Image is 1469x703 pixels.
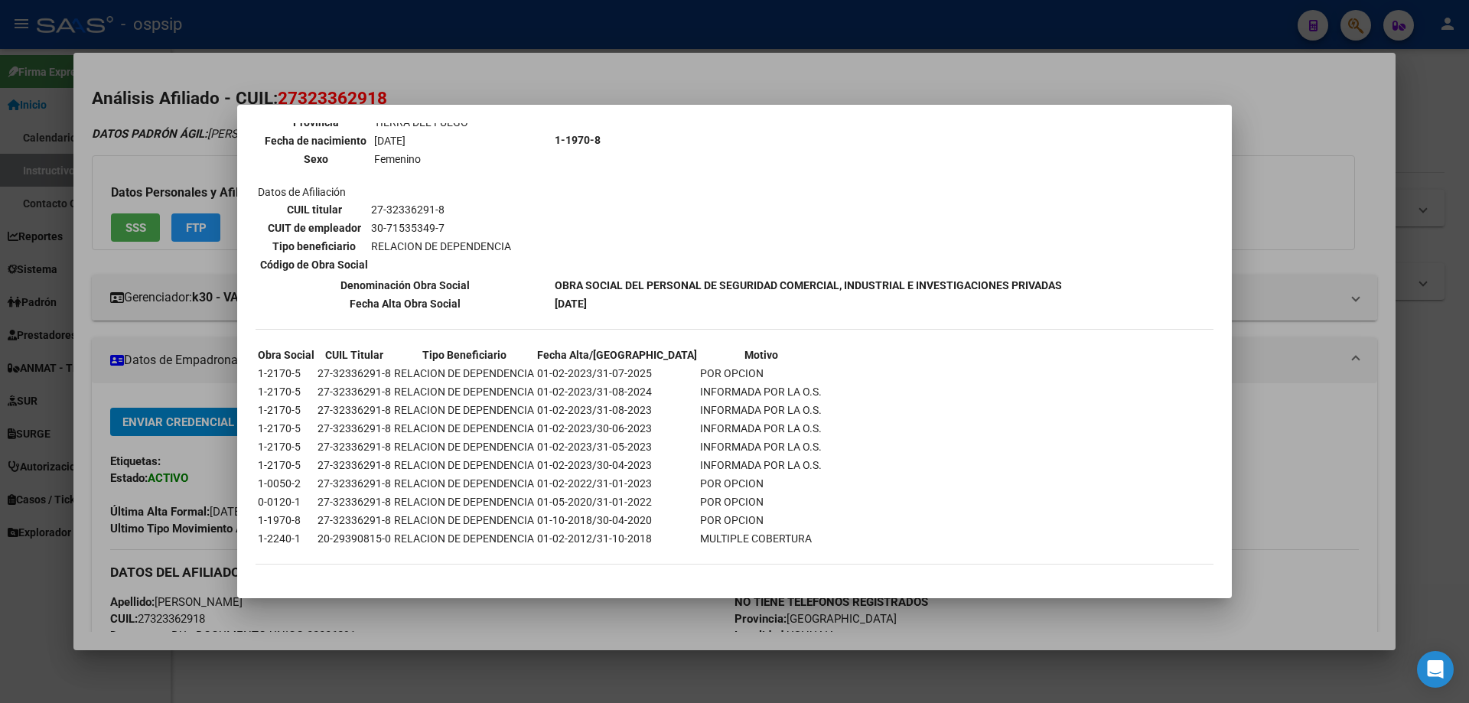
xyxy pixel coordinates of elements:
td: 1-2170-5 [257,420,315,437]
td: 27-32336291-8 [317,475,392,492]
td: 1-2170-5 [257,457,315,474]
td: POR OPCION [699,365,822,382]
td: POR OPCION [699,512,822,529]
td: 01-02-2023/30-04-2023 [536,457,698,474]
td: RELACION DE DEPENDENCIA [393,420,535,437]
th: Denominación Obra Social [257,277,552,294]
td: INFORMADA POR LA O.S. [699,457,822,474]
th: Obra Social [257,347,315,363]
td: 01-02-2022/31-01-2023 [536,475,698,492]
th: Motivo [699,347,822,363]
th: Tipo Beneficiario [393,347,535,363]
td: 27-32336291-8 [317,493,392,510]
th: CUIT de empleador [259,220,369,236]
td: 1-0050-2 [257,475,315,492]
th: Tipo beneficiario [259,238,369,255]
th: Fecha Alta Obra Social [257,295,552,312]
td: 27-32336291-8 [370,201,512,218]
td: MULTIPLE COBERTURA [699,530,822,547]
td: INFORMADA POR LA O.S. [699,402,822,418]
td: 27-32336291-8 [317,420,392,437]
td: INFORMADA POR LA O.S. [699,420,822,437]
td: 1-1970-8 [257,512,315,529]
td: RELACION DE DEPENDENCIA [393,457,535,474]
th: Sexo [259,151,372,168]
td: 27-32336291-8 [317,438,392,455]
td: 1-2170-5 [257,402,315,418]
td: 1-2170-5 [257,383,315,400]
td: 27-32336291-8 [317,512,392,529]
b: OBRA SOCIAL DEL PERSONAL DE SEGURIDAD COMERCIAL, INDUSTRIAL E INVESTIGACIONES PRIVADAS [555,279,1062,291]
td: RELACION DE DEPENDENCIA [393,493,535,510]
td: 27-32336291-8 [317,402,392,418]
td: POR OPCION [699,493,822,510]
td: 1-2240-1 [257,530,315,547]
b: [DATE] [555,298,587,310]
td: 20-29390815-0 [317,530,392,547]
td: RELACION DE DEPENDENCIA [393,365,535,382]
td: 27-32336291-8 [317,457,392,474]
b: 1-1970-8 [555,134,601,146]
td: 01-02-2023/31-05-2023 [536,438,698,455]
td: 01-02-2023/31-07-2025 [536,365,698,382]
th: Fecha Alta/[GEOGRAPHIC_DATA] [536,347,698,363]
td: 27-32336291-8 [317,383,392,400]
th: Código de Obra Social [259,256,369,273]
td: 01-10-2018/30-04-2020 [536,512,698,529]
td: RELACION DE DEPENDENCIA [370,238,512,255]
td: Femenino [373,151,550,168]
td: RELACION DE DEPENDENCIA [393,438,535,455]
td: 0-0120-1 [257,493,315,510]
div: Open Intercom Messenger [1417,651,1454,688]
td: 01-02-2023/30-06-2023 [536,420,698,437]
td: [DATE] [373,132,550,149]
td: 30-71535349-7 [370,220,512,236]
td: Datos personales Datos de Afiliación [257,5,552,275]
th: CUIL titular [259,201,369,218]
th: Fecha de nacimiento [259,132,372,149]
td: INFORMADA POR LA O.S. [699,383,822,400]
td: RELACION DE DEPENDENCIA [393,530,535,547]
td: RELACION DE DEPENDENCIA [393,475,535,492]
td: POR OPCION [699,475,822,492]
td: RELACION DE DEPENDENCIA [393,402,535,418]
td: 1-2170-5 [257,438,315,455]
td: 27-32336291-8 [317,365,392,382]
td: RELACION DE DEPENDENCIA [393,383,535,400]
th: CUIL Titular [317,347,392,363]
td: 01-02-2023/31-08-2024 [536,383,698,400]
td: 01-05-2020/31-01-2022 [536,493,698,510]
td: 01-02-2023/31-08-2023 [536,402,698,418]
td: RELACION DE DEPENDENCIA [393,512,535,529]
td: 1-2170-5 [257,365,315,382]
td: 01-02-2012/31-10-2018 [536,530,698,547]
td: INFORMADA POR LA O.S. [699,438,822,455]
